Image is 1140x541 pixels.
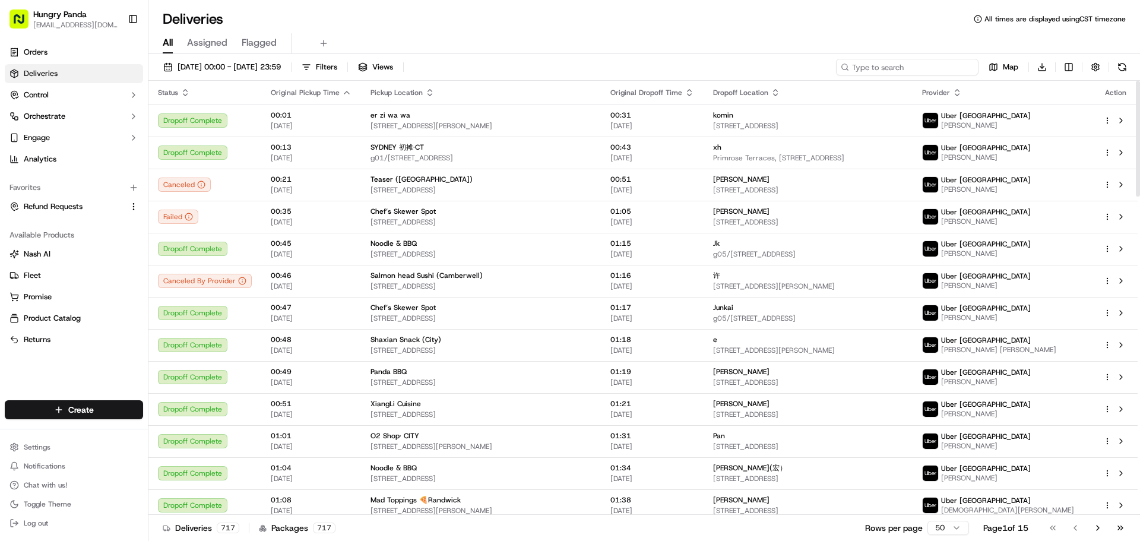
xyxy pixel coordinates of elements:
span: [STREET_ADDRESS] [370,474,591,483]
img: uber-new-logo.jpeg [923,498,938,513]
img: uber-new-logo.jpeg [923,337,938,353]
button: See all [184,152,216,166]
span: All [163,36,173,50]
button: Orchestrate [5,107,143,126]
span: [PERSON_NAME] [713,175,769,184]
span: [STREET_ADDRESS] [713,185,903,195]
span: Control [24,90,49,100]
span: Primrose Terraces, [STREET_ADDRESS] [713,153,903,163]
span: Provider [922,88,950,97]
span: [PERSON_NAME] [713,367,769,377]
img: uber-new-logo.jpeg [923,241,938,257]
span: [DATE] [271,121,351,131]
input: Got a question? Start typing here... [31,77,214,89]
span: Returns [24,334,50,345]
span: [DEMOGRAPHIC_DATA][PERSON_NAME] [941,505,1074,515]
span: [PERSON_NAME] [941,217,1031,226]
span: [STREET_ADDRESS] [370,314,591,323]
span: [STREET_ADDRESS] [370,249,591,259]
span: 01:05 [610,207,694,216]
div: Action [1103,88,1128,97]
span: [STREET_ADDRESS] [713,410,903,419]
button: [EMAIL_ADDRESS][DOMAIN_NAME] [33,20,118,30]
span: 01:31 [610,431,694,441]
span: 01:01 [271,431,351,441]
button: Toggle Theme [5,496,143,512]
span: [PERSON_NAME] [941,409,1031,419]
a: Powered byPylon [84,294,144,303]
button: Promise [5,287,143,306]
img: 1736555255976-a54dd68f-1ca7-489b-9aae-adbdc363a1c4 [12,113,33,135]
span: [DATE] [271,314,351,323]
span: Status [158,88,178,97]
span: Views [372,62,393,72]
img: uber-new-logo.jpeg [923,273,938,289]
span: Uber [GEOGRAPHIC_DATA] [941,464,1031,473]
button: Canceled By Provider [158,274,252,288]
button: Log out [5,515,143,531]
span: Uber [GEOGRAPHIC_DATA] [941,239,1031,249]
span: Notifications [24,461,65,471]
span: Noodle & BBQ [370,463,417,473]
span: 01:34 [610,463,694,473]
div: 717 [313,523,335,533]
div: Available Products [5,226,143,245]
img: uber-new-logo.jpeg [923,113,938,128]
img: uber-new-logo.jpeg [923,209,938,224]
img: Asif Zaman Khan [12,205,31,224]
span: [DATE] [271,346,351,355]
span: 00:46 [271,271,351,280]
span: Jk [713,239,720,248]
span: 01:15 [610,239,694,248]
span: [STREET_ADDRESS] [713,442,903,451]
span: [DATE] [271,506,351,515]
span: Uber [GEOGRAPHIC_DATA] [941,400,1031,409]
span: [STREET_ADDRESS][PERSON_NAME] [370,442,591,451]
span: Pylon [118,295,144,303]
span: [DATE] [271,217,351,227]
span: Uber [GEOGRAPHIC_DATA] [941,432,1031,441]
button: Hungry Panda [33,8,87,20]
span: API Documentation [112,265,191,277]
span: Settings [24,442,50,452]
span: [STREET_ADDRESS] [713,121,903,131]
span: Salmon head Sushi (Camberwell) [370,271,483,280]
span: [DATE] [610,185,694,195]
span: g05/[STREET_ADDRESS] [713,314,903,323]
span: Pan [713,431,725,441]
span: [STREET_ADDRESS] [370,410,591,419]
span: [PERSON_NAME] [941,473,1031,483]
span: [PERSON_NAME] [941,153,1031,162]
span: [STREET_ADDRESS][PERSON_NAME] [713,281,903,291]
span: 00:51 [271,399,351,409]
span: [DATE] [610,121,694,131]
span: [DATE] [610,153,694,163]
span: Shaxian Snack (City) [370,335,441,344]
span: 00:31 [610,110,694,120]
span: [PERSON_NAME] [713,207,769,216]
img: uber-new-logo.jpeg [923,145,938,160]
span: 8月27日 [105,216,133,226]
span: 00:01 [271,110,351,120]
span: Toggle Theme [24,499,71,509]
button: Product Catalog [5,309,143,328]
span: 01:16 [610,271,694,280]
span: Promise [24,292,52,302]
span: [PERSON_NAME] [713,495,769,505]
a: Deliveries [5,64,143,83]
img: uber-new-logo.jpeg [923,305,938,321]
p: Rows per page [865,522,923,534]
a: Fleet [9,270,138,281]
span: [PERSON_NAME](宏） [713,463,787,473]
span: [PERSON_NAME] [941,121,1031,130]
img: uber-new-logo.jpeg [923,369,938,385]
span: Uber [GEOGRAPHIC_DATA] [941,207,1031,217]
button: Canceled [158,178,211,192]
button: Refund Requests [5,197,143,216]
span: g05/[STREET_ADDRESS] [713,249,903,259]
span: [PERSON_NAME] [941,185,1031,194]
span: 01:04 [271,463,351,473]
span: Create [68,404,94,416]
span: 00:43 [610,143,694,152]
